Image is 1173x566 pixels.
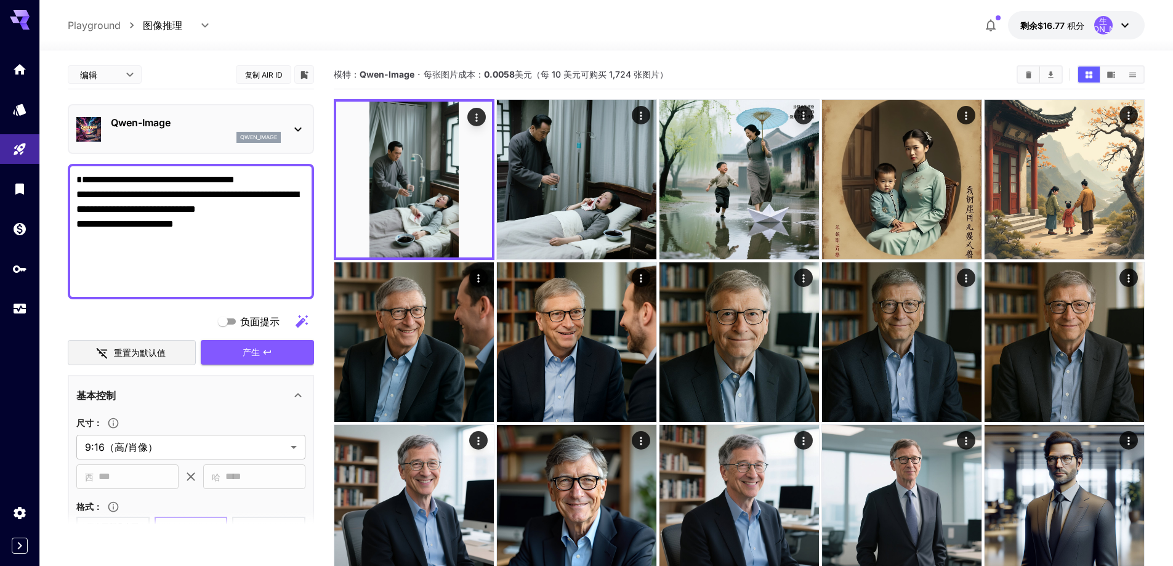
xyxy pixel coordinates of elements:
button: 选择输出图像的文件格式。 [102,501,124,513]
div: 行动 [794,106,813,124]
button: 通过指定宽度和高度（以像素为单位）来调整生成图像的尺寸，或从预定义选项中进行选择。图像尺寸必须是 64 的倍数（例如，512x512、1024x768）。 [102,417,124,429]
nav: 面包屑 [68,18,143,33]
button: 展开侧边栏 [12,538,28,554]
div: 操场 [12,142,27,157]
div: API 密钥 [12,261,27,277]
font: · [417,68,421,81]
font: 图像推理 [143,19,182,31]
button: 复制 AIR ID [236,65,291,84]
font: 积分 [1067,20,1084,31]
div: 行动 [1119,431,1138,450]
div: 行动 [957,431,975,450]
font: 负面提示 [240,315,280,328]
div: 以网格视图显示图像在视频视图中显示图像以列表视图显示图像 [1077,65,1145,84]
font: Qwen-Image [111,116,171,129]
font: ： [94,501,102,512]
img: 9k= [497,100,656,259]
img: 9k= [985,100,1144,259]
a: Playground [68,18,121,33]
font: 9:16（高/肖像） [85,441,158,453]
div: 行动 [1119,106,1138,124]
div: 家 [12,62,27,77]
div: 行动 [794,431,813,450]
div: 行动 [632,106,650,124]
font: 生[PERSON_NAME] [1070,16,1136,34]
font: 剩余$16.77 [1020,20,1065,31]
font: 西 [85,472,94,482]
img: 9k= [985,262,1144,422]
img: 2Q== [822,262,982,422]
img: Z [334,262,494,422]
button: 产生 [201,340,314,365]
font: 每张图片成本： [424,69,484,79]
div: 行动 [632,431,650,450]
button: 下载全部 [1040,67,1062,83]
div: 行动 [957,106,975,124]
div: 钱包 [12,221,27,237]
div: 用法 [12,301,27,317]
font: 重置为默认值 [114,347,166,358]
font: 模特： [334,69,360,79]
font: 哈 [212,472,220,482]
div: 行动 [794,269,813,287]
button: 清晰图像 [1018,67,1039,83]
img: Z [659,100,819,259]
div: 行动 [957,269,975,287]
div: 行动 [632,269,650,287]
img: Z [497,262,656,422]
div: 16.77184美元 [1020,19,1084,32]
div: 请填写提示 [201,340,314,365]
button: 16.77184美元生[PERSON_NAME] [1008,11,1145,39]
div: 设置 [12,505,27,520]
font: 产生 [243,347,260,357]
div: 基本控制 [76,381,305,410]
img: Z [336,102,492,257]
div: 行动 [467,108,486,126]
font: 基本控制 [76,389,116,402]
img: Z [659,262,819,422]
font: ： [94,418,102,428]
button: 添加到库 [299,67,310,82]
font: 美元（每 10 美元可购买 1,724 张图片） [515,69,668,79]
font: 复制 AIR ID [245,70,283,79]
div: 行动 [469,431,488,450]
button: 重置为默认值 [68,340,196,365]
div: Qwen-Imageqwen_image [76,110,305,148]
font: 编辑 [80,70,97,80]
font: 尺寸 [76,418,94,428]
div: 行动 [1119,269,1138,287]
font: 格式 [76,501,94,512]
div: 模型 [12,102,27,117]
img: 2Q== [822,100,982,259]
button: 以网格视图显示图像 [1078,67,1100,83]
button: 在视频视图中显示图像 [1100,67,1122,83]
div: 行动 [469,269,488,287]
font: 0.0058 [484,69,515,79]
div: 清晰图像下载全部 [1017,65,1063,84]
font: Qwen-Image [360,69,414,79]
div: 图书馆 [12,181,27,196]
font: qwen_image [240,134,277,140]
button: 以列表视图显示图像 [1122,67,1143,83]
